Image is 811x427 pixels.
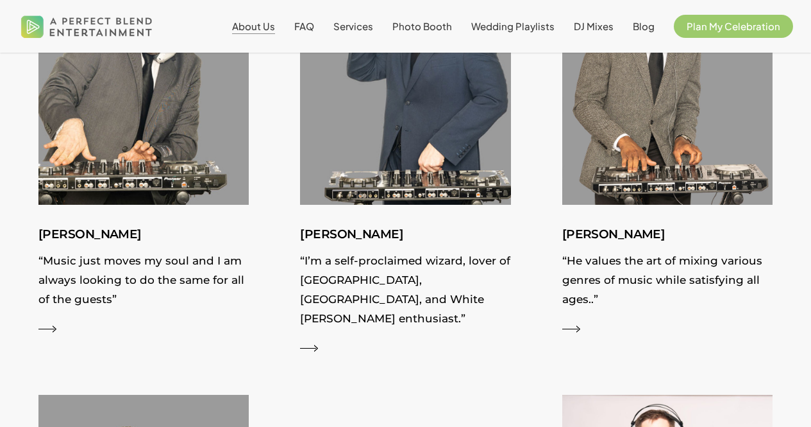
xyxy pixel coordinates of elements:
h3: [PERSON_NAME] [300,224,510,245]
p: “He values the art of mixing various genres of music while satisfying all ages..” [562,251,773,315]
a: Plan My Celebration [674,21,793,31]
a: Blog [633,21,655,31]
a: Photo Booth [392,21,452,31]
p: “Music just moves my soul and I am always looking to do the same for all of the guests” [38,251,249,315]
a: Services [333,21,373,31]
span: DJ Mixes [574,20,614,32]
img: A Perfect Blend Entertainment [18,5,156,48]
span: FAQ [294,20,314,32]
span: Photo Booth [392,20,452,32]
span: Blog [633,20,655,32]
p: “I’m a self-proclaimed wizard, lover of [GEOGRAPHIC_DATA], [GEOGRAPHIC_DATA], and White [PERSON_N... [300,251,510,335]
a: About Us [232,21,275,31]
h3: [PERSON_NAME] [38,224,249,245]
span: Wedding Playlists [471,20,555,32]
a: FAQ [294,21,314,31]
span: About Us [232,20,275,32]
h3: [PERSON_NAME] [562,224,773,245]
a: Wedding Playlists [471,21,555,31]
span: Services [333,20,373,32]
span: Plan My Celebration [687,20,780,32]
a: DJ Mixes [574,21,614,31]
